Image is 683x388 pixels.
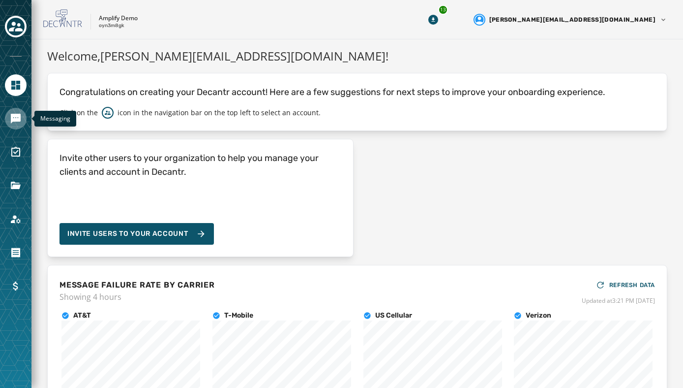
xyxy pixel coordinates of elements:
a: Navigate to Orders [5,242,27,263]
a: Navigate to Home [5,74,27,96]
span: REFRESH DATA [609,281,655,289]
span: Showing 4 hours [59,291,215,303]
a: Navigate to Messaging [5,108,27,129]
div: Messaging [34,111,76,127]
p: icon in the navigation bar on the top left to select an account. [118,108,321,118]
h1: Welcome, [PERSON_NAME][EMAIL_ADDRESS][DOMAIN_NAME] ! [47,47,667,65]
h4: MESSAGE FAILURE RATE BY CARRIER [59,279,215,291]
span: Updated at 3:21 PM [DATE] [582,297,655,305]
button: Download Menu [424,11,442,29]
div: 13 [438,5,448,15]
h4: T-Mobile [224,311,253,321]
button: REFRESH DATA [595,277,655,293]
h4: US Cellular [375,311,412,321]
h4: AT&T [73,311,91,321]
button: Invite Users to your account [59,223,214,245]
button: Toggle account select drawer [5,16,27,37]
a: Navigate to Account [5,208,27,230]
h4: Invite other users to your organization to help you manage your clients and account in Decantr. [59,151,341,179]
h4: Verizon [526,311,551,321]
p: Congratulations on creating your Decantr account! Here are a few suggestions for next steps to im... [59,85,655,99]
a: Navigate to Surveys [5,141,27,163]
p: Click on the [59,108,98,118]
a: Navigate to Billing [5,275,27,297]
p: oyn3m8gk [99,22,124,30]
p: Amplify Demo [99,14,138,22]
a: Navigate to Files [5,175,27,196]
span: Invite Users to your account [67,229,188,239]
button: User settings [470,10,671,30]
span: [PERSON_NAME][EMAIL_ADDRESS][DOMAIN_NAME] [489,16,655,24]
